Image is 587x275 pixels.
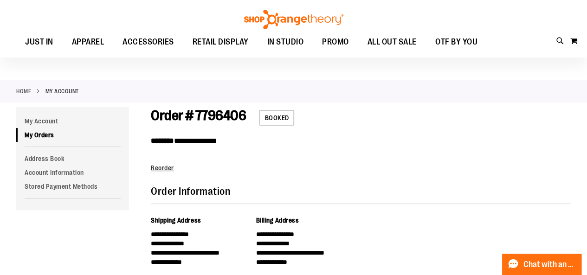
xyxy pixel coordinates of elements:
[16,166,129,179] a: Account Information
[193,32,249,52] span: RETAIL DISPLAY
[16,179,129,193] a: Stored Payment Methods
[435,32,477,52] span: OTF BY YOU
[151,164,174,172] a: Reorder
[16,114,129,128] a: My Account
[502,254,582,275] button: Chat with an Expert
[322,32,349,52] span: PROMO
[523,260,576,269] span: Chat with an Expert
[368,32,417,52] span: ALL OUT SALE
[72,32,104,52] span: APPAREL
[243,10,345,29] img: Shop Orangetheory
[45,87,79,96] strong: My Account
[25,32,53,52] span: JUST IN
[151,185,230,197] span: Order Information
[16,152,129,166] a: Address Book
[123,32,174,52] span: ACCESSORIES
[267,32,304,52] span: IN STUDIO
[16,87,31,96] a: Home
[259,110,294,126] span: Booked
[16,128,129,142] a: My Orders
[256,217,299,224] span: Billing Address
[151,217,201,224] span: Shipping Address
[151,108,246,123] span: Order # 7796406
